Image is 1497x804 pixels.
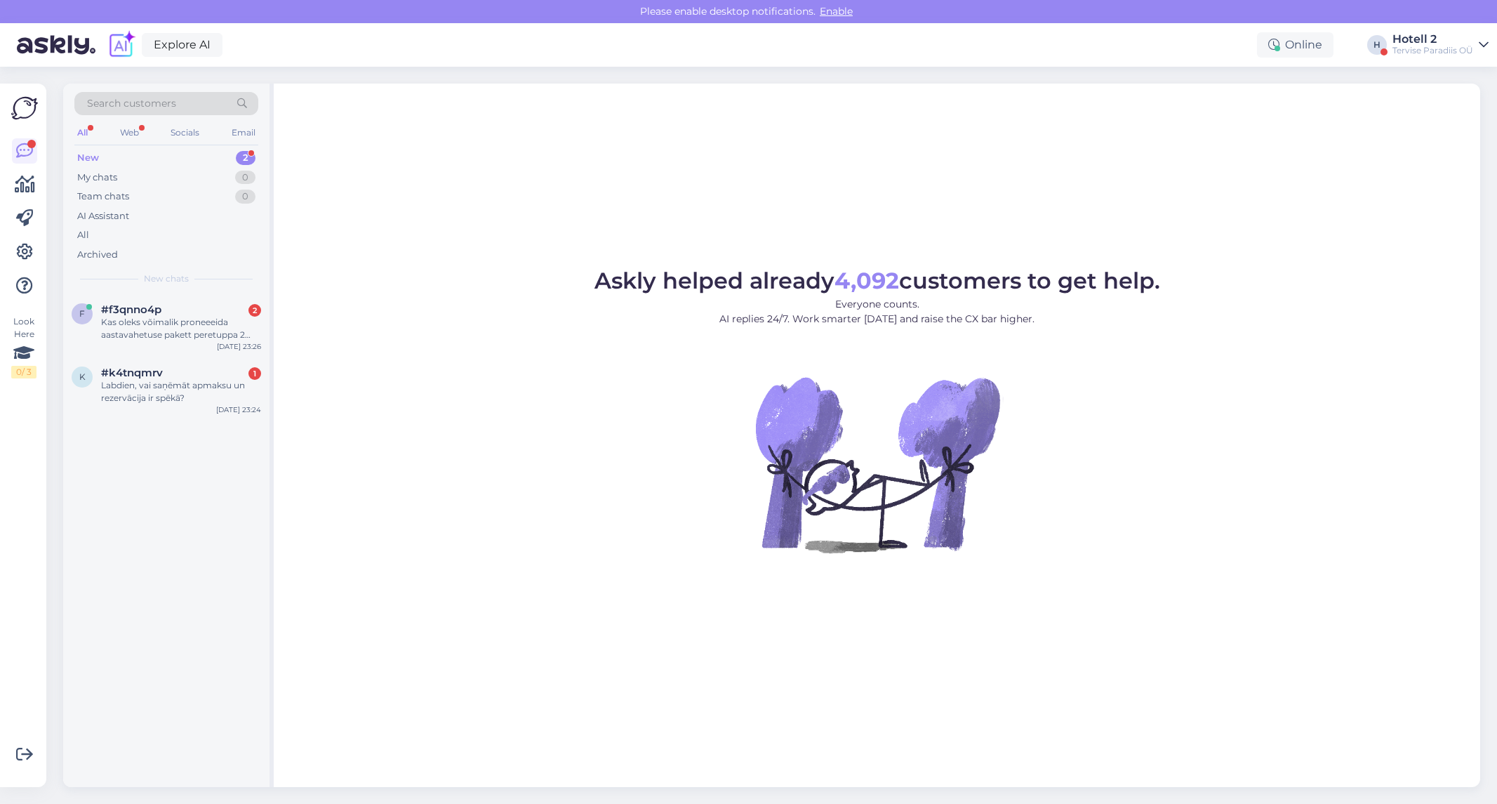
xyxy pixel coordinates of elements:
div: [DATE] 23:24 [216,404,261,415]
div: Tervise Paradiis OÜ [1392,45,1473,56]
div: H [1367,35,1387,55]
div: 0 / 3 [11,366,36,378]
div: Web [117,124,142,142]
span: Search customers [87,96,176,111]
span: Askly helped already customers to get help. [594,267,1160,294]
div: Online [1257,32,1333,58]
div: All [74,124,91,142]
div: 2 [236,151,255,165]
div: New [77,151,99,165]
span: #f3qnno4p [101,303,161,316]
span: k [79,371,86,382]
div: Socials [168,124,202,142]
div: 1 [248,367,261,380]
div: Kas oleks võimalik proneeeida aastavahetuse pakett peretuppa 2 tâiskasvanut ja 2 last 4 a 9a [101,316,261,341]
a: Hotell 2Tervise Paradiis OÜ [1392,34,1489,56]
span: Enable [816,5,857,18]
div: 0 [235,171,255,185]
div: [DATE] 23:26 [217,341,261,352]
div: Labdien, vai saņēmāt apmaksu un rezervācija ir spēkā? [101,379,261,404]
div: All [77,228,89,242]
div: 0 [235,190,255,204]
div: Look Here [11,315,36,378]
div: My chats [77,171,117,185]
a: Explore AI [142,33,222,57]
img: Askly Logo [11,95,38,121]
img: explore-ai [107,30,136,60]
b: 4,092 [834,267,899,294]
span: New chats [144,272,189,285]
div: Hotell 2 [1392,34,1473,45]
div: Archived [77,248,118,262]
div: 2 [248,304,261,317]
img: No Chat active [751,338,1004,591]
div: Email [229,124,258,142]
p: Everyone counts. AI replies 24/7. Work smarter [DATE] and raise the CX bar higher. [594,297,1160,327]
div: Team chats [77,190,129,204]
div: AI Assistant [77,209,129,223]
span: #k4tnqmrv [101,367,163,379]
span: f [79,308,85,319]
